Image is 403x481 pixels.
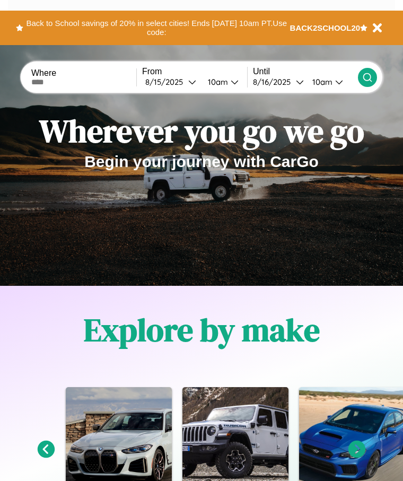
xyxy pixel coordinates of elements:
div: 10am [307,77,335,87]
label: From [142,67,247,76]
button: 8/15/2025 [142,76,199,88]
button: Back to School savings of 20% in select cities! Ends [DATE] 10am PT.Use code: [23,16,290,40]
label: Where [31,68,136,78]
div: 10am [203,77,231,87]
label: Until [253,67,358,76]
div: 8 / 15 / 2025 [145,77,188,87]
button: 10am [199,76,247,88]
h1: Explore by make [84,308,320,352]
b: BACK2SCHOOL20 [290,23,361,32]
div: 8 / 16 / 2025 [253,77,296,87]
button: 10am [304,76,358,88]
